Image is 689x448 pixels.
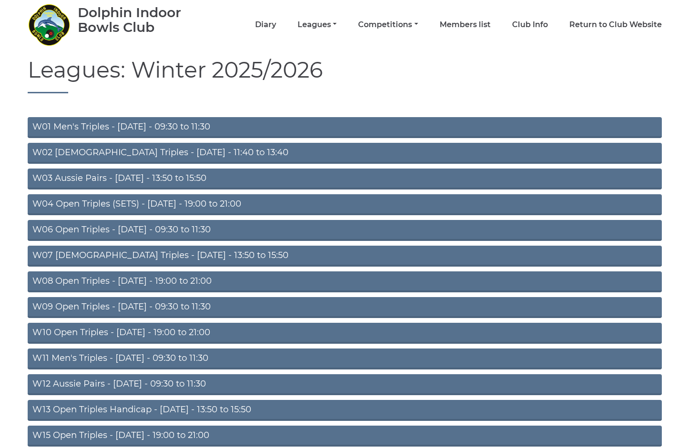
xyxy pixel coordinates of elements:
[28,246,662,267] a: W07 [DEMOGRAPHIC_DATA] Triples - [DATE] - 13:50 to 15:50
[440,20,491,30] a: Members list
[28,117,662,138] a: W01 Men's Triples - [DATE] - 09:30 to 11:30
[28,194,662,215] a: W04 Open Triples (SETS) - [DATE] - 19:00 to 21:00
[28,58,662,93] h1: Leagues: Winter 2025/2026
[28,426,662,447] a: W15 Open Triples - [DATE] - 19:00 to 21:00
[358,20,418,30] a: Competitions
[569,20,662,30] a: Return to Club Website
[28,3,71,46] img: Dolphin Indoor Bowls Club
[255,20,276,30] a: Diary
[28,348,662,369] a: W11 Men's Triples - [DATE] - 09:30 to 11:30
[78,5,209,35] div: Dolphin Indoor Bowls Club
[28,400,662,421] a: W13 Open Triples Handicap - [DATE] - 13:50 to 15:50
[28,169,662,189] a: W03 Aussie Pairs - [DATE] - 13:50 to 15:50
[28,323,662,344] a: W10 Open Triples - [DATE] - 19:00 to 21:00
[28,271,662,292] a: W08 Open Triples - [DATE] - 19:00 to 21:00
[28,374,662,395] a: W12 Aussie Pairs - [DATE] - 09:30 to 11:30
[298,20,337,30] a: Leagues
[28,143,662,164] a: W02 [DEMOGRAPHIC_DATA] Triples - [DATE] - 11:40 to 13:40
[28,297,662,318] a: W09 Open Triples - [DATE] - 09:30 to 11:30
[512,20,548,30] a: Club Info
[28,220,662,241] a: W06 Open Triples - [DATE] - 09:30 to 11:30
